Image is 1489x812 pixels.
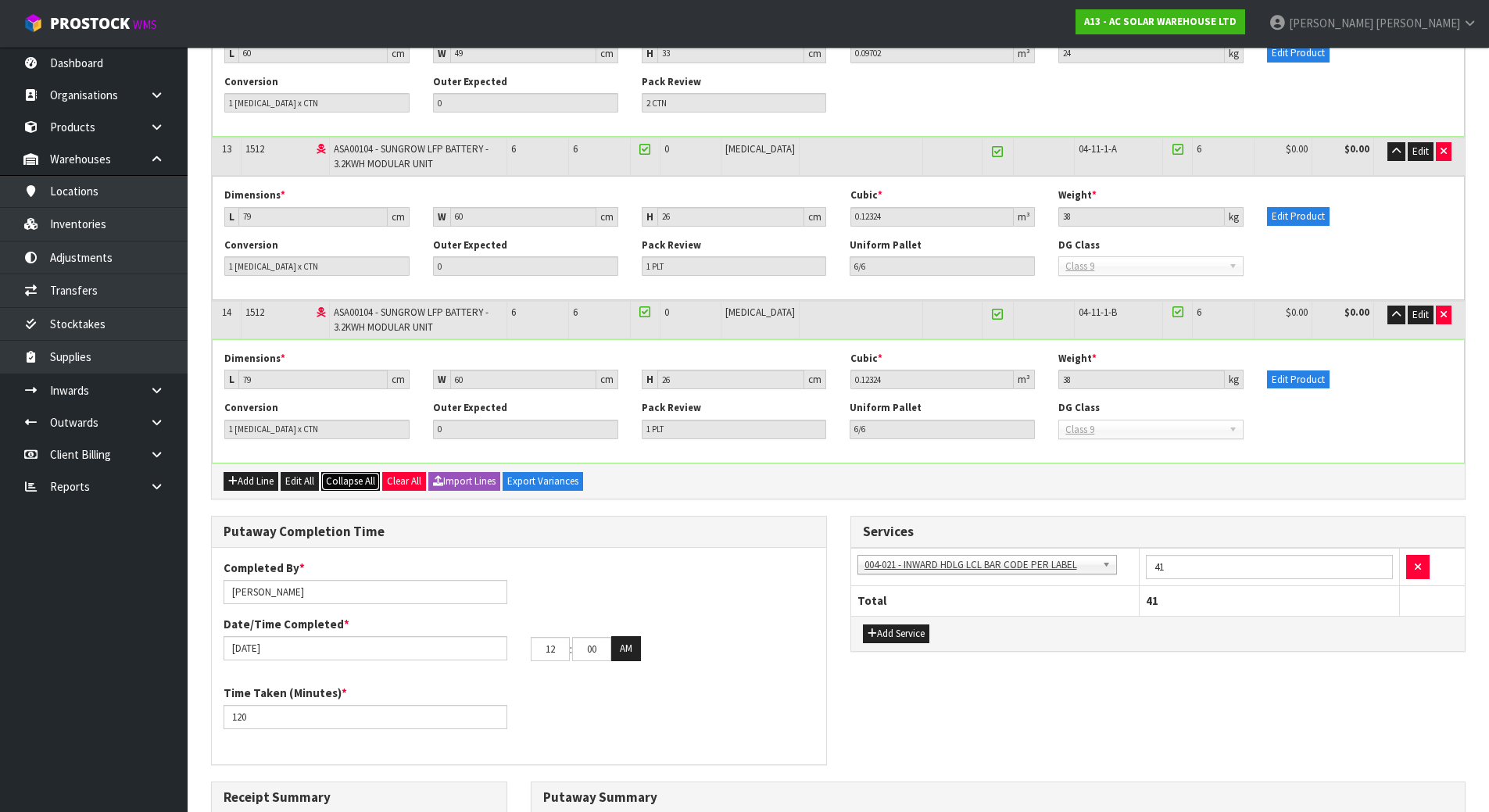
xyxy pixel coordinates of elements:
input: MM [572,637,611,661]
span: 1512 [245,142,264,156]
input: Height [657,207,805,227]
strong: H [646,210,653,224]
label: Uniform Pallet [850,238,922,252]
div: m³ [1014,370,1035,389]
input: Height [657,44,805,63]
span: Collapse All [326,474,375,488]
span: 04-11-1-A [1079,142,1117,156]
input: Length [238,44,388,63]
span: 1512 [245,306,264,319]
input: HH [531,637,570,661]
label: Conversion [224,238,278,252]
button: Edit [1408,142,1434,161]
div: cm [804,370,826,389]
span: 14 [222,306,231,319]
input: Time Taken [224,705,507,729]
input: Weight [1058,370,1225,389]
label: Conversion [224,401,278,415]
strong: H [646,47,653,60]
span: 6 [573,142,578,156]
label: Weight [1058,188,1097,202]
button: Export Variances [503,472,583,491]
th: Total [851,586,1140,616]
span: 0 [664,142,669,156]
button: Add Line [224,472,278,491]
span: 6 [511,306,516,319]
input: Width [450,44,596,63]
button: Clear All [382,472,426,491]
input: Conversion [224,93,410,113]
span: [PERSON_NAME] [1376,16,1460,30]
label: Time Taken (Minutes) [224,685,347,701]
strong: A13 - AC SOLAR WAREHOUSE LTD [1084,15,1237,28]
div: cm [596,207,618,227]
i: Dangerous Goods [317,308,325,318]
label: Pack Review [642,75,701,89]
div: cm [388,370,410,389]
span: 6 [573,306,578,319]
label: Date/Time Completed [224,616,349,632]
input: Pallet Review [850,256,1035,276]
input: Length [238,370,388,389]
input: Pack Review [642,93,827,113]
div: m³ [1014,207,1035,227]
input: Height [657,370,805,389]
i: Dangerous Goods [317,145,325,155]
td: : [570,636,572,661]
span: ASA00104 - SUNGROW LFP BATTERY - 3.2KWH MODULAR UNIT [334,142,489,170]
div: kg [1225,44,1244,63]
small: WMS [133,17,157,32]
input: Pack Review [642,256,827,276]
input: Conversion [224,256,410,276]
span: 004-021 - INWARD HDLG LCL BAR CODE PER LABEL [864,556,1097,574]
label: Uniform Pallet [850,401,922,415]
label: DG Class [1058,238,1100,252]
span: 6 [1197,142,1201,156]
div: cm [388,44,410,63]
input: Date/Time completed [224,636,507,660]
button: AM [611,636,641,661]
span: Class 9 [1065,420,1222,439]
div: cm [388,207,410,227]
span: 04-11-1-B [1079,306,1117,319]
div: m³ [1014,44,1035,63]
span: $0.00 [1286,142,1308,156]
h3: Receipt Summary [224,790,495,805]
span: ProStock [50,13,130,34]
input: Weight [1058,44,1225,63]
label: Cubic [850,188,882,202]
strong: $0.00 [1344,142,1369,156]
div: kg [1225,370,1244,389]
div: cm [804,44,826,63]
strong: L [229,47,234,60]
button: Edit All [281,472,319,491]
input: Cubic [850,44,1015,63]
strong: $0.00 [1344,306,1369,319]
div: cm [596,44,618,63]
span: 0 [664,306,669,319]
strong: L [229,373,234,386]
button: Add Service [863,624,929,643]
strong: W [438,47,446,60]
img: cube-alt.png [23,13,43,33]
span: 6 [511,142,516,156]
label: Weight [1058,352,1097,366]
span: Class 9 [1065,257,1222,276]
input: Cubic [850,207,1015,227]
input: Width [450,207,596,227]
h3: Services [863,524,1454,539]
span: 13 [222,142,231,156]
button: Import Lines [428,472,500,491]
label: Conversion [224,75,278,89]
strong: H [646,373,653,386]
button: Edit Product [1267,207,1330,226]
input: Outer Expected [433,420,618,439]
span: Edit [1412,308,1429,321]
span: 6 [1197,306,1201,319]
button: Edit Product [1267,44,1330,63]
h3: Putaway Completion Time [224,524,814,539]
input: Weight [1058,207,1225,227]
strong: L [229,210,234,224]
label: Dimensions [224,352,285,366]
span: ASA00104 - SUNGROW LFP BATTERY - 3.2KWH MODULAR UNIT [334,306,489,333]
